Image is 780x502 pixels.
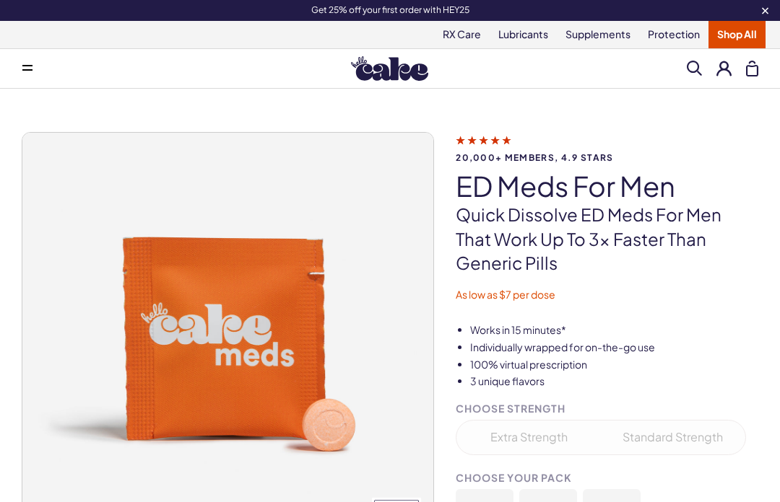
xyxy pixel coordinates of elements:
[639,21,708,48] a: Protection
[470,374,758,389] li: 3 unique flavors
[456,153,758,162] span: 20,000+ members, 4.9 stars
[490,21,557,48] a: Lubricants
[456,288,758,302] p: As low as $7 per dose
[456,133,758,162] a: 20,000+ members, 4.9 stars
[434,21,490,48] a: RX Care
[456,171,758,201] h1: ED Meds for Men
[456,203,758,276] p: Quick dissolve ED Meds for men that work up to 3x faster than generic pills
[708,21,766,48] a: Shop All
[470,340,758,355] li: Individually wrapped for on-the-go use
[557,21,639,48] a: Supplements
[470,323,758,338] li: Works in 15 minutes*
[470,358,758,372] li: 100% virtual prescription
[351,56,428,81] img: Hello Cake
